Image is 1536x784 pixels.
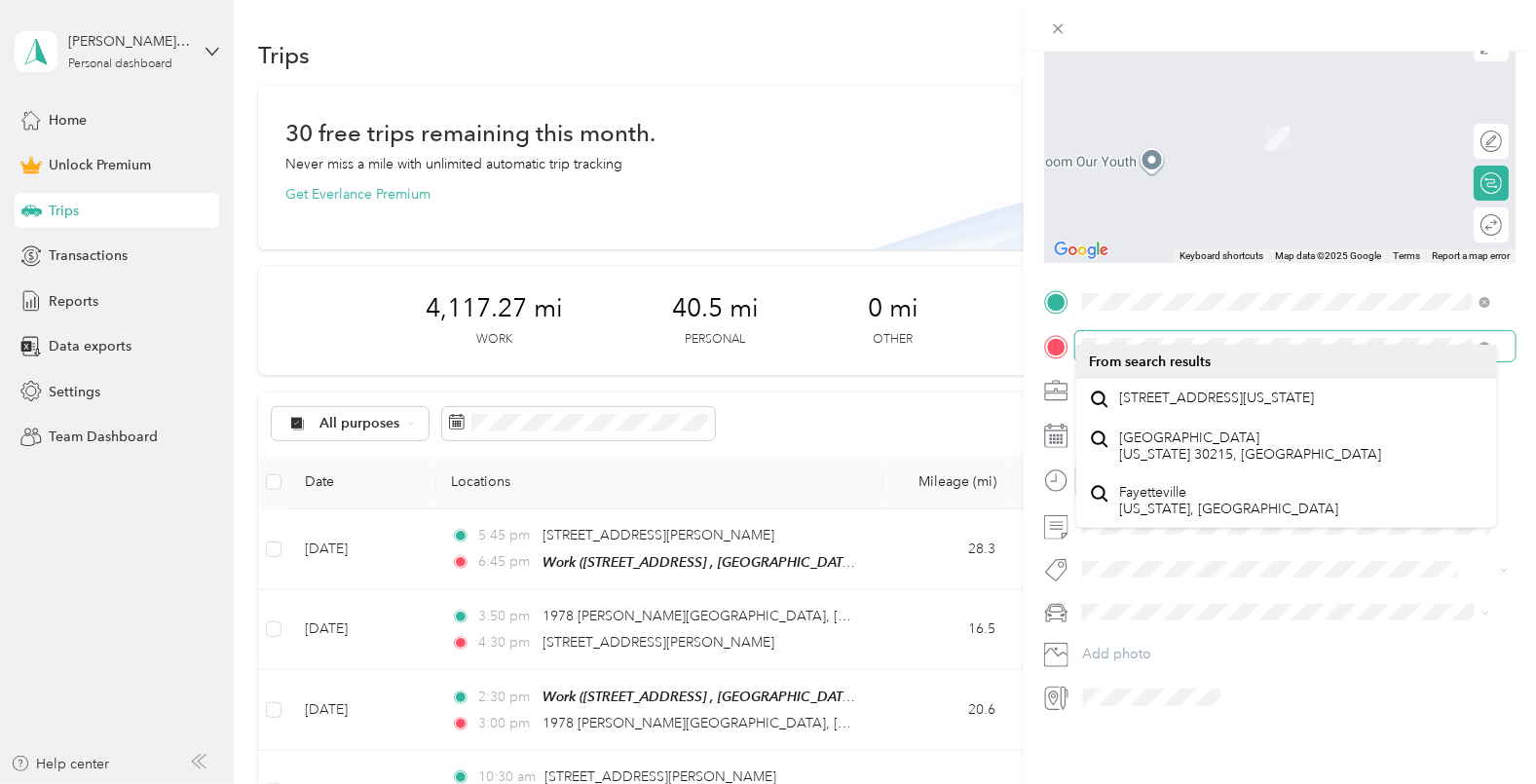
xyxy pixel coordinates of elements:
button: Add photo [1075,641,1516,668]
span: [STREET_ADDRESS][US_STATE] [1119,390,1314,407]
span: Fayetteville [US_STATE], [GEOGRAPHIC_DATA] [1119,484,1338,518]
iframe: Everlance-gr Chat Button Frame [1427,675,1536,784]
span: Map data ©2025 Google [1275,250,1381,261]
a: Terms (opens in new tab) [1393,250,1420,261]
button: Keyboard shortcuts [1180,249,1263,263]
span: [GEOGRAPHIC_DATA] [US_STATE] 30215, [GEOGRAPHIC_DATA] [1119,429,1381,464]
span: From search results [1090,354,1212,370]
a: Report a map error [1432,250,1510,261]
img: Google [1049,238,1113,263]
a: Open this area in Google Maps (opens a new window) [1049,238,1113,263]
